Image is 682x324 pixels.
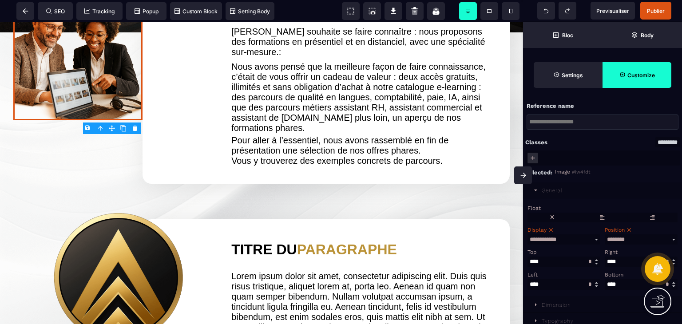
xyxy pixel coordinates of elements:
[135,8,159,15] span: Popup
[84,8,115,15] span: Tracking
[523,22,603,48] span: Open Blocks
[231,2,492,37] text: [PERSON_NAME] souhaite se faire connaître : nous proposons des formations en présentiel et en dis...
[572,169,591,175] span: #iw4fdt
[231,37,492,113] text: Nous avons pensé que la meilleure façon de faire connaissance, c’était de vous offrir un cadeau d...
[603,22,682,48] span: Open Layer Manager
[605,227,625,233] span: Position
[591,2,635,20] span: Preview
[231,215,492,240] h2: TITRE DU
[647,8,665,14] span: Publier
[525,169,555,177] div: Selected:
[603,62,671,88] span: Open Style Manager
[46,8,65,15] span: SEO
[525,138,547,146] div: Classes
[230,8,270,15] span: Setting Body
[605,249,618,255] span: Right
[596,8,629,14] span: Previsualiser
[527,249,537,255] span: Top
[542,302,571,308] div: Dimension
[231,113,492,144] div: Pour aller à l’essentiel, nous avons rassemblé en fin de présentation une sélection de nos offres...
[555,169,570,175] span: Image
[297,219,397,235] span: PARAGRAPHE
[641,32,654,39] strong: Body
[542,187,563,194] div: General
[527,272,538,278] span: Left
[363,2,381,20] span: Screenshot
[562,72,583,79] strong: Settings
[342,2,360,20] span: View components
[562,32,573,39] strong: Bloc
[527,227,547,233] span: Display
[542,318,574,324] div: Typography
[534,62,603,88] span: Settings
[605,272,623,278] span: Bottom
[527,205,541,211] span: Float
[627,72,655,79] strong: Customize
[527,102,574,110] p: Reference name
[174,8,218,15] span: Custom Block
